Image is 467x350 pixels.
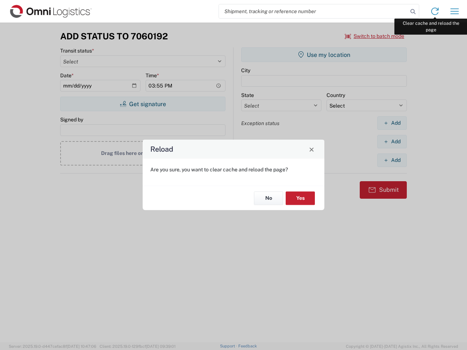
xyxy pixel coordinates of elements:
button: Yes [286,191,315,205]
input: Shipment, tracking or reference number [219,4,408,18]
h4: Reload [150,144,173,155]
button: No [254,191,283,205]
p: Are you sure, you want to clear cache and reload the page? [150,166,317,173]
button: Close [306,144,317,154]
